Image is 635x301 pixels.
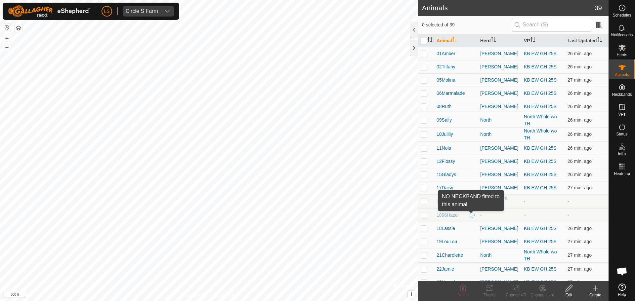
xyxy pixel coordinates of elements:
[618,152,626,156] span: Infra
[529,292,556,298] div: Change Herd
[480,225,519,232] div: [PERSON_NAME]
[568,212,569,218] span: -
[614,172,630,176] span: Heatmap
[476,292,503,298] div: Tracks
[618,112,625,116] span: VPs
[437,131,453,138] span: 10Julilly
[123,6,161,17] span: Circle S Farm
[427,38,433,43] p-sorticon: Activate to sort
[524,128,557,140] a: North Whole wo TH
[568,77,592,83] span: Sep 27, 2025, 10:33 AM
[503,292,529,298] div: Change VP
[524,77,557,83] a: KB EW GH 25S
[616,53,627,57] span: Herds
[480,184,519,191] div: [PERSON_NAME]
[480,252,519,259] div: North
[612,93,632,96] span: Neckbands
[568,280,592,285] span: Sep 27, 2025, 10:33 AM
[480,145,519,152] div: [PERSON_NAME]
[568,185,592,190] span: Sep 27, 2025, 10:33 AM
[568,172,592,177] span: Sep 27, 2025, 10:33 AM
[524,226,557,231] a: KB EW GH 25S
[411,291,412,297] span: i
[524,64,557,69] a: KB EW GH 25S
[437,158,455,165] span: 12Flossy
[524,172,557,177] a: KB EW GH 25S
[480,103,519,110] div: [PERSON_NAME]
[568,145,592,151] span: Sep 27, 2025, 10:33 AM
[524,239,557,244] a: KB EW GH 25S
[437,225,455,232] span: 18Lassie
[524,145,557,151] a: KB EW GH 25S
[161,6,174,17] div: dropdown trigger
[612,261,632,281] div: Open chat
[480,90,519,97] div: [PERSON_NAME]
[524,51,557,56] a: KB EW GH 25S
[478,34,521,47] th: Herd
[480,63,519,70] div: [PERSON_NAME]
[616,132,627,136] span: Status
[530,38,535,43] p-sorticon: Activate to sort
[524,249,557,261] a: North Whole wo TH
[3,43,11,51] button: –
[437,171,456,178] span: 15Gladys
[437,103,451,110] span: 08Ruth
[568,104,592,109] span: Sep 27, 2025, 10:33 AM
[480,195,519,208] div: Replacement Heifers
[480,158,519,165] div: [PERSON_NAME]
[3,35,11,43] button: +
[126,9,158,14] div: Circle S Farm
[457,293,469,297] span: Delete
[437,117,452,124] span: 09Sally
[480,171,519,178] div: [PERSON_NAME]
[216,292,235,298] a: Contact Us
[437,145,451,152] span: 11Nola
[183,292,208,298] a: Privacy Policy
[597,38,602,43] p-sorticon: Activate to sort
[480,266,519,273] div: [PERSON_NAME]
[15,24,22,32] button: Map Layers
[512,18,592,32] input: Search (S)
[524,199,526,204] app-display-virtual-paddock-transition: -
[568,64,592,69] span: Sep 27, 2025, 10:33 AM
[480,131,519,138] div: North
[568,91,592,96] span: Sep 27, 2025, 10:33 AM
[480,50,519,57] div: [PERSON_NAME]
[437,279,455,286] span: 25Naomi
[437,238,457,245] span: 19LouLou
[480,117,519,124] div: North
[437,90,465,97] span: 06Marmalade
[437,212,459,219] span: 1896Hazel
[524,280,557,285] a: KB EW GH 25S
[437,198,463,205] span: 1895Nutmeg
[437,63,455,70] span: 02Tiffany
[568,132,592,137] span: Sep 27, 2025, 10:33 AM
[480,212,519,219] div: -
[524,185,557,190] a: KB EW GH 25S
[104,8,109,15] span: LS
[437,252,463,259] span: 21Charolette
[556,292,582,298] div: Edit
[582,292,609,298] div: Create
[437,77,455,84] span: 05Molina
[434,34,478,47] th: Animal
[568,226,592,231] span: Sep 27, 2025, 10:33 AM
[524,114,557,126] a: North Whole wo TH
[609,281,635,299] a: Help
[611,33,633,37] span: Notifications
[437,50,455,57] span: 01Amber
[524,266,557,272] a: KB EW GH 25S
[491,38,496,43] p-sorticon: Activate to sort
[452,38,457,43] p-sorticon: Activate to sort
[480,77,519,84] div: [PERSON_NAME]
[568,252,592,258] span: Sep 27, 2025, 10:33 AM
[568,51,592,56] span: Sep 27, 2025, 10:33 AM
[568,117,592,123] span: Sep 27, 2025, 10:33 AM
[480,238,519,245] div: [PERSON_NAME]
[595,3,602,13] span: 39
[437,266,454,273] span: 22Jamie
[480,279,519,286] div: [PERSON_NAME]
[568,199,569,204] span: -
[565,34,609,47] th: Last Updated
[568,159,592,164] span: Sep 27, 2025, 10:33 AM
